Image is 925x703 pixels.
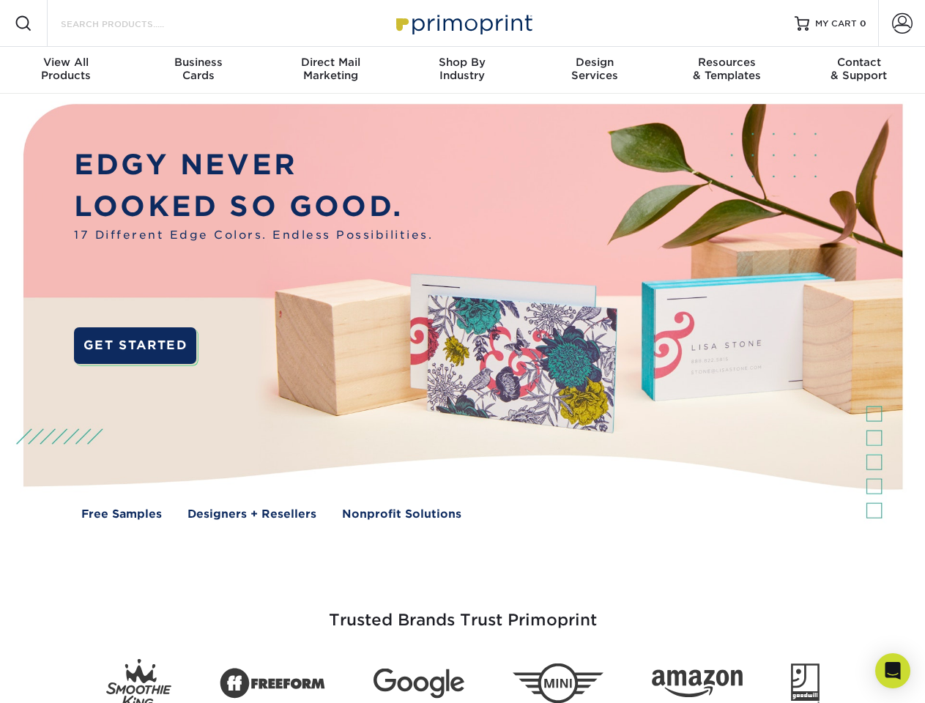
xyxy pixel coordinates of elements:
input: SEARCH PRODUCTS..... [59,15,202,32]
a: Free Samples [81,506,162,523]
span: Shop By [396,56,528,69]
a: Resources& Templates [661,47,792,94]
img: Google [374,669,464,699]
div: Cards [132,56,264,82]
img: Goodwill [791,663,820,703]
span: MY CART [815,18,857,30]
span: 0 [860,18,866,29]
a: Contact& Support [793,47,925,94]
div: & Templates [661,56,792,82]
iframe: Google Customer Reviews [4,658,125,698]
div: Open Intercom Messenger [875,653,910,688]
a: BusinessCards [132,47,264,94]
h3: Trusted Brands Trust Primoprint [34,576,891,647]
span: Resources [661,56,792,69]
div: Marketing [264,56,396,82]
a: DesignServices [529,47,661,94]
p: EDGY NEVER [74,144,433,186]
a: Shop ByIndustry [396,47,528,94]
img: Amazon [652,670,743,698]
p: LOOKED SO GOOD. [74,186,433,228]
a: Nonprofit Solutions [342,506,461,523]
span: Direct Mail [264,56,396,69]
div: & Support [793,56,925,82]
span: 17 Different Edge Colors. Endless Possibilities. [74,227,433,244]
span: Business [132,56,264,69]
a: Direct MailMarketing [264,47,396,94]
img: Primoprint [390,7,536,39]
a: GET STARTED [74,327,196,364]
span: Contact [793,56,925,69]
a: Designers + Resellers [187,506,316,523]
div: Industry [396,56,528,82]
span: Design [529,56,661,69]
div: Services [529,56,661,82]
